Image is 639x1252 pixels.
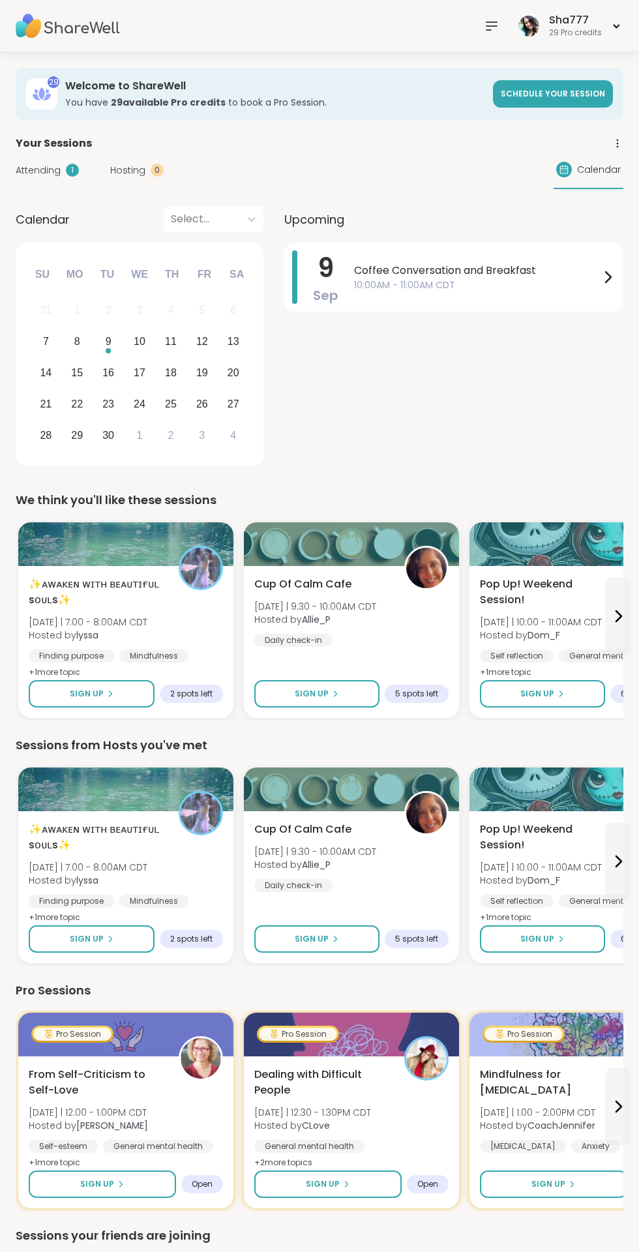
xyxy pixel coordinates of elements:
[165,364,177,381] div: 18
[48,76,59,88] div: 29
[188,390,216,418] div: Choose Friday, September 26th, 2025
[134,364,145,381] div: 17
[111,96,226,109] b: 29 available Pro credit s
[196,364,208,381] div: 19
[32,328,60,356] div: Choose Sunday, September 7th, 2025
[28,260,57,289] div: Su
[16,3,120,49] img: ShareWell Nav Logo
[29,1170,176,1198] button: Sign Up
[168,426,173,444] div: 2
[134,395,145,413] div: 24
[549,27,602,38] div: 29 Pro credits
[126,421,154,449] div: Choose Wednesday, October 1st, 2025
[480,649,554,663] div: Self reflection
[125,260,154,289] div: We
[126,390,154,418] div: Choose Wednesday, September 24th, 2025
[29,629,147,642] span: Hosted by
[29,649,114,663] div: Finding purpose
[151,164,164,177] div: 0
[157,359,185,387] div: Choose Thursday, September 18th, 2025
[76,874,98,887] b: lyssa
[43,333,49,350] div: 7
[302,1119,330,1132] b: CLove
[480,616,602,629] span: [DATE] | 10:00 - 11:00AM CDT
[16,981,623,1000] div: Pro Sessions
[528,874,560,887] b: Dom_F
[181,1038,221,1079] img: Fausta
[302,613,331,626] b: Allie_P
[222,260,251,289] div: Sa
[165,333,177,350] div: 11
[16,136,92,151] span: Your Sessions
[188,297,216,325] div: Not available Friday, September 5th, 2025
[417,1179,438,1189] span: Open
[480,576,616,608] span: Pop Up! Weekend Session!
[95,328,123,356] div: Choose Tuesday, September 9th, 2025
[157,421,185,449] div: Choose Thursday, October 2nd, 2025
[254,858,376,871] span: Hosted by
[76,629,98,642] b: lyssa
[480,925,605,953] button: Sign Up
[577,163,621,177] span: Calendar
[33,1028,111,1041] div: Pro Session
[32,297,60,325] div: Not available Sunday, August 31st, 2025
[32,421,60,449] div: Choose Sunday, September 28th, 2025
[126,359,154,387] div: Choose Wednesday, September 17th, 2025
[190,260,218,289] div: Fr
[254,879,333,892] div: Daily check-in
[254,1119,371,1132] span: Hosted by
[188,328,216,356] div: Choose Friday, September 12th, 2025
[126,328,154,356] div: Choose Wednesday, September 10th, 2025
[29,861,147,874] span: [DATE] | 7:00 - 8:00AM CDT
[76,1119,148,1132] b: [PERSON_NAME]
[192,1179,213,1189] span: Open
[228,364,239,381] div: 20
[16,491,623,509] div: We think you'll like these sessions
[102,364,114,381] div: 16
[302,858,331,871] b: Allie_P
[518,16,539,37] img: Sha777
[30,295,248,451] div: month 2025-09
[254,925,379,953] button: Sign Up
[306,1178,340,1190] span: Sign Up
[228,395,239,413] div: 27
[480,1170,627,1198] button: Sign Up
[74,301,80,319] div: 1
[65,79,485,93] h3: Welcome to ShareWell
[29,1067,164,1098] span: From Self-Criticism to Self-Love
[65,96,485,109] h3: You have to book a Pro Session.
[106,333,111,350] div: 9
[93,260,121,289] div: Tu
[196,395,208,413] div: 26
[63,421,91,449] div: Choose Monday, September 29th, 2025
[29,576,164,608] span: ✨ᴀᴡᴀᴋᴇɴ ᴡɪᴛʜ ʙᴇᴀᴜᴛɪғᴜʟ sᴏᴜʟs✨
[254,1140,364,1153] div: General mental health
[71,395,83,413] div: 22
[137,301,143,319] div: 3
[219,390,247,418] div: Choose Saturday, September 27th, 2025
[80,1178,114,1190] span: Sign Up
[119,649,188,663] div: Mindfulness
[40,301,52,319] div: 31
[259,1028,337,1041] div: Pro Session
[134,333,145,350] div: 10
[254,1067,390,1098] span: Dealing with Difficult People
[137,426,143,444] div: 1
[71,426,83,444] div: 29
[63,390,91,418] div: Choose Monday, September 22nd, 2025
[196,333,208,350] div: 12
[395,689,438,699] span: 5 spots left
[254,680,379,708] button: Sign Up
[199,301,205,319] div: 5
[284,211,344,228] span: Upcoming
[188,421,216,449] div: Choose Friday, October 3rd, 2025
[95,359,123,387] div: Choose Tuesday, September 16th, 2025
[29,1119,148,1132] span: Hosted by
[188,359,216,387] div: Choose Friday, September 19th, 2025
[484,1028,563,1041] div: Pro Session
[40,395,52,413] div: 21
[181,793,221,833] img: lyssa
[74,333,80,350] div: 8
[110,164,145,177] span: Hosting
[29,1140,98,1153] div: Self-esteem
